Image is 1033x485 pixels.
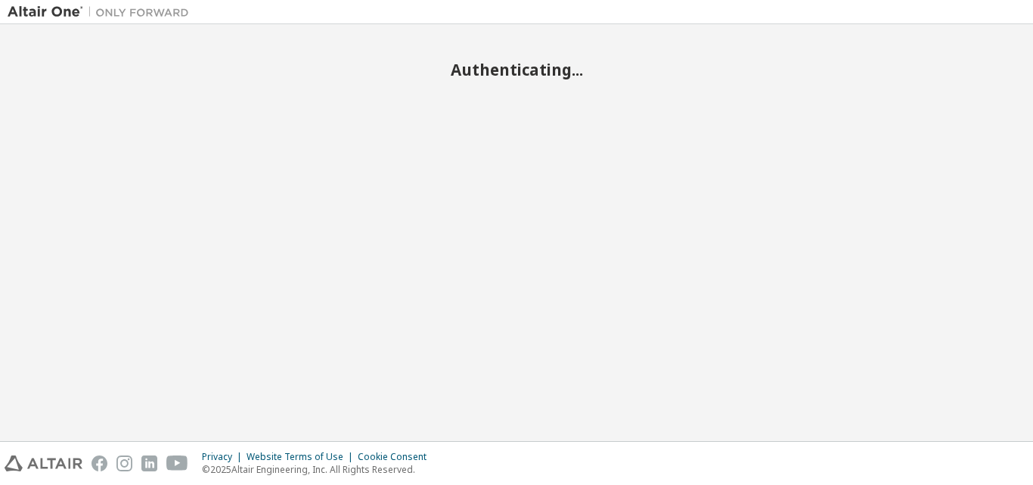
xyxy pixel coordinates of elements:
img: altair_logo.svg [5,455,82,471]
img: youtube.svg [166,455,188,471]
p: © 2025 Altair Engineering, Inc. All Rights Reserved. [202,463,436,476]
img: instagram.svg [116,455,132,471]
img: facebook.svg [92,455,107,471]
img: linkedin.svg [141,455,157,471]
div: Website Terms of Use [247,451,358,463]
div: Privacy [202,451,247,463]
img: Altair One [8,5,197,20]
h2: Authenticating... [8,60,1025,79]
div: Cookie Consent [358,451,436,463]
